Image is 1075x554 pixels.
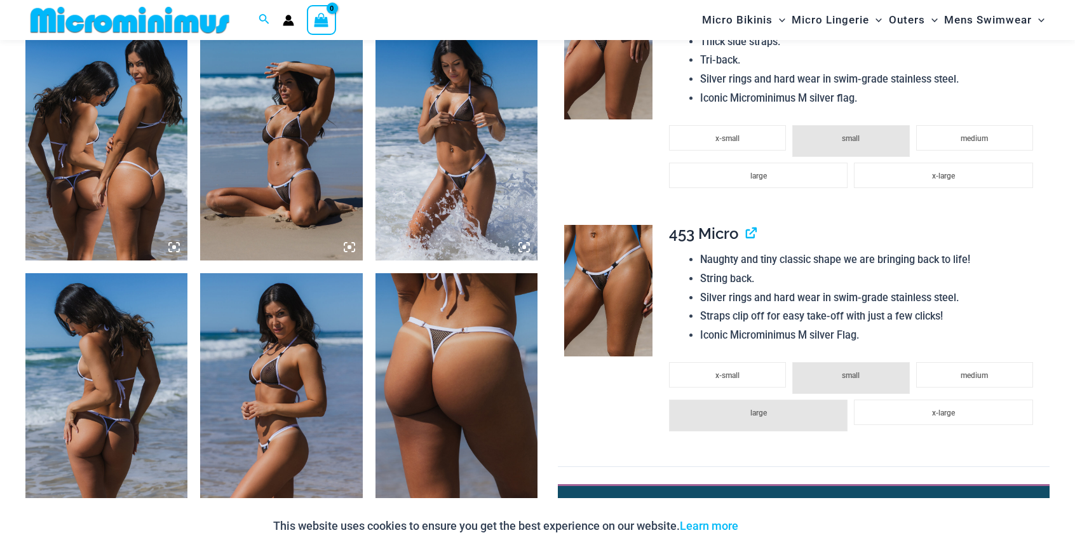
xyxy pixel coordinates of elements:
span: Micro Bikinis [702,4,773,36]
span: large [750,409,767,417]
a: Search icon link [259,12,270,28]
li: Tri-back. [700,51,1039,70]
span: x-large [932,172,955,180]
span: 453 Micro [669,224,738,243]
li: Thick side straps. [700,32,1039,51]
a: OutersMenu ToggleMenu Toggle [886,4,941,36]
li: large [669,163,848,188]
li: medium [916,362,1033,388]
img: Tradewinds Ink and Ivory 317 Tri Top 469 Thong [200,273,362,517]
a: Micro BikinisMenu ToggleMenu Toggle [699,4,788,36]
span: medium [961,371,988,380]
li: medium [916,125,1033,151]
li: large [669,400,848,431]
span: x-small [715,134,740,143]
span: Menu Toggle [1032,4,1045,36]
li: x-large [854,163,1032,188]
button: Accept [748,511,802,541]
img: Tradewinds Ink and Ivory 469 Thong [375,273,537,517]
a: Learn more [680,519,738,532]
li: Iconic Microminimus M silver Flag. [700,326,1039,345]
img: Top Bum Pack b [25,17,187,260]
span: x-small [715,371,740,380]
li: small [792,125,909,157]
p: This website uses cookies to ensure you get the best experience on our website. [273,517,738,536]
span: Outers [889,4,925,36]
nav: Site Navigation [697,2,1050,38]
li: small [792,362,909,394]
li: Silver rings and hard wear in swim-grade stainless steel. [700,288,1039,307]
img: MM SHOP LOGO FLAT [25,6,234,34]
span: medium [961,134,988,143]
span: Menu Toggle [925,4,938,36]
a: Micro LingerieMenu ToggleMenu Toggle [788,4,885,36]
a: Mens SwimwearMenu ToggleMenu Toggle [941,4,1048,36]
span: Mens Swimwear [944,4,1032,36]
img: Tradewinds Ink and Ivory 317 Tri Top 453 Micro [564,225,652,357]
li: String back. [700,269,1039,288]
li: x-small [669,125,786,151]
li: Iconic Microminimus M silver flag. [700,89,1039,108]
a: View Shopping Cart, empty [307,5,336,34]
a: Account icon link [283,15,294,26]
span: small [842,371,860,380]
span: x-large [932,409,955,417]
li: Straps clip off for easy take-off with just a few clicks! [700,307,1039,326]
li: Naughty and tiny classic shape we are bringing back to life! [700,250,1039,269]
span: Menu Toggle [869,4,882,36]
img: Tradewinds Ink and Ivory 317 Tri Top 469 Thong [375,17,537,260]
img: Tradewinds Ink and Ivory 317 Tri Top 469 Thong [25,273,187,517]
li: Silver rings and hard wear in swim-grade stainless steel. [700,70,1039,89]
span: Micro Lingerie [792,4,869,36]
img: Tradewinds Ink and Ivory 317 Tri Top 469 Thong [200,17,362,260]
span: large [750,172,767,180]
li: x-large [854,400,1032,425]
li: x-small [669,362,786,388]
span: Menu Toggle [773,4,785,36]
span: small [842,134,860,143]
